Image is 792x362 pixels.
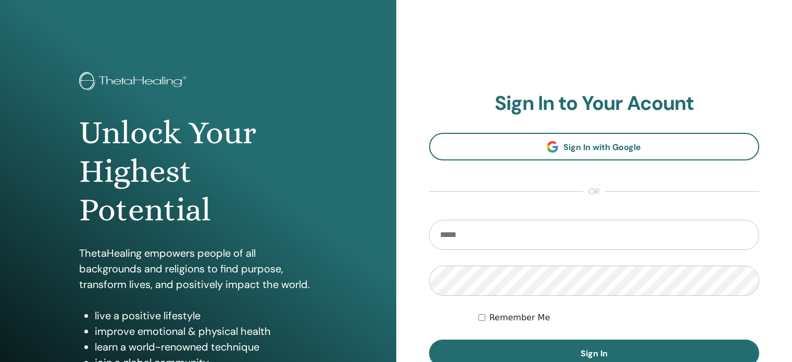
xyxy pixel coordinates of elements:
[489,311,550,324] label: Remember Me
[95,308,317,323] li: live a positive lifestyle
[79,245,317,292] p: ThetaHealing empowers people of all backgrounds and religions to find purpose, transform lives, a...
[429,92,760,116] h2: Sign In to Your Acount
[95,323,317,339] li: improve emotional & physical health
[429,133,760,160] a: Sign In with Google
[79,114,317,230] h1: Unlock Your Highest Potential
[583,185,605,198] span: or
[581,348,608,359] span: Sign In
[563,142,641,153] span: Sign In with Google
[95,339,317,355] li: learn a world-renowned technique
[479,311,759,324] div: Keep me authenticated indefinitely or until I manually logout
